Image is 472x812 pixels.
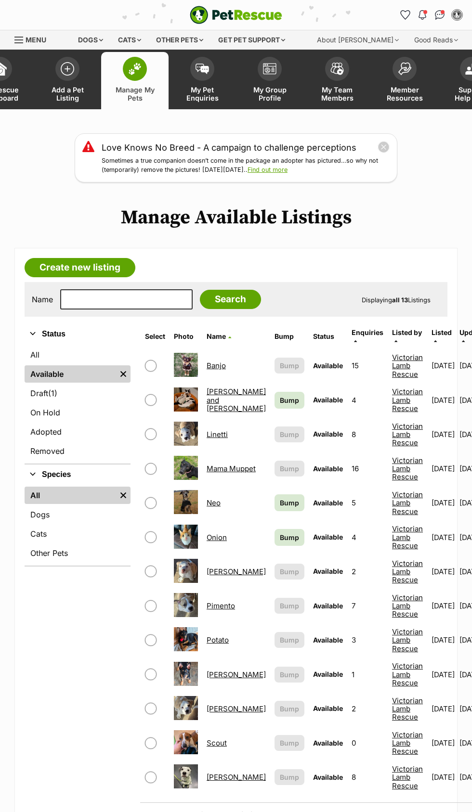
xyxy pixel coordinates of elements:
[348,726,387,760] td: 0
[128,63,142,75] img: manage-my-pets-icon-02211641906a0b7f246fdf0571729dbe1e7629f14944591b6c1af311fb30b64b.svg
[378,141,390,153] button: close
[348,418,387,451] td: 8
[102,141,356,154] a: Love Knows No Breed - A campaign to challenge perceptions
[280,601,299,611] span: Bump
[271,325,308,348] th: Bump
[362,296,431,304] span: Displaying Listings
[280,670,299,680] span: Bump
[207,498,221,507] a: Neo
[275,735,304,751] button: Bump
[207,704,266,713] a: [PERSON_NAME]
[207,635,229,644] a: Potato
[25,328,131,340] button: Status
[419,10,426,20] img: notifications-46538b983faf8c2785f20acdc204bb7945ddae34d4c08c2a6579f10ce5e182be.svg
[275,769,304,785] button: Bump
[407,30,465,50] div: Good Reads
[397,7,465,23] ul: Account quick links
[280,395,299,405] span: Bump
[313,430,343,438] span: Available
[169,52,236,109] a: My Pet Enquiries
[116,365,131,383] a: Remove filter
[392,296,408,304] strong: all 13
[275,667,304,683] button: Bump
[348,623,387,657] td: 3
[34,52,101,109] a: Add a Pet Listing
[428,692,459,725] td: [DATE]
[313,361,343,370] span: Available
[236,52,303,109] a: My Group Profile
[313,636,343,644] span: Available
[280,704,299,714] span: Bump
[392,696,423,722] a: Victorian Lamb Rescue
[275,632,304,648] button: Bump
[211,30,292,50] div: Get pet support
[207,738,227,748] a: Scout
[313,464,343,473] span: Available
[315,86,359,102] span: My Team Members
[392,328,422,336] span: Listed by
[313,602,343,610] span: Available
[248,86,291,102] span: My Group Profile
[313,704,343,712] span: Available
[248,166,288,173] a: Find out more
[330,63,344,75] img: team-members-icon-5396bd8760b3fe7c0b43da4ab00e1e3bb1a5d9ba89233759b79545d2d3fc5d0d.svg
[275,461,304,477] button: Bump
[428,521,459,554] td: [DATE]
[348,452,387,485] td: 16
[280,567,299,577] span: Bump
[392,764,423,790] a: Victorian Lamb Rescue
[313,567,343,575] span: Available
[280,772,299,782] span: Bump
[200,290,261,309] input: Search
[25,442,131,460] a: Removed
[280,635,299,645] span: Bump
[280,429,299,439] span: Bump
[46,86,89,102] span: Add a Pet Listing
[25,385,131,402] a: Draft
[392,328,422,344] a: Listed by
[432,328,452,336] span: Listed
[141,325,169,348] th: Select
[348,658,387,691] td: 1
[280,532,299,542] span: Bump
[207,430,228,439] a: Linetti
[348,521,387,554] td: 4
[25,404,131,421] a: On Hold
[25,344,131,464] div: Status
[428,658,459,691] td: [DATE]
[14,30,53,48] a: Menu
[275,358,304,374] button: Bump
[309,325,347,348] th: Status
[101,52,169,109] a: Manage My Pets
[275,701,304,717] button: Bump
[392,593,423,619] a: Victorian Lamb Rescue
[111,30,148,50] div: Cats
[170,325,202,348] th: Photo
[207,464,256,473] a: Mama Muppet
[348,349,387,382] td: 15
[432,7,447,23] a: Conversations
[25,487,116,504] a: All
[25,423,131,440] a: Adopted
[397,7,413,23] a: Favourites
[275,426,304,442] button: Bump
[149,30,210,50] div: Other pets
[392,559,423,585] a: Victorian Lamb Rescue
[392,456,423,482] a: Victorian Lamb Rescue
[71,30,110,50] div: Dogs
[452,10,462,20] img: Victorian Lamb Rescue profile pic
[313,533,343,541] span: Available
[207,567,266,576] a: [PERSON_NAME]
[352,328,383,344] a: Enquiries
[428,589,459,622] td: [DATE]
[348,486,387,519] td: 5
[25,346,131,363] a: All
[428,555,459,588] td: [DATE]
[313,739,343,747] span: Available
[392,490,423,516] a: Victorian Lamb Rescue
[190,6,282,24] img: logo-e224e6f780fb5917bec1dbf3a21bbac754714ae5b6737aabdf751b685950b380.svg
[428,726,459,760] td: [DATE]
[275,494,304,511] a: Bump
[174,490,198,514] img: Neo
[428,623,459,657] td: [DATE]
